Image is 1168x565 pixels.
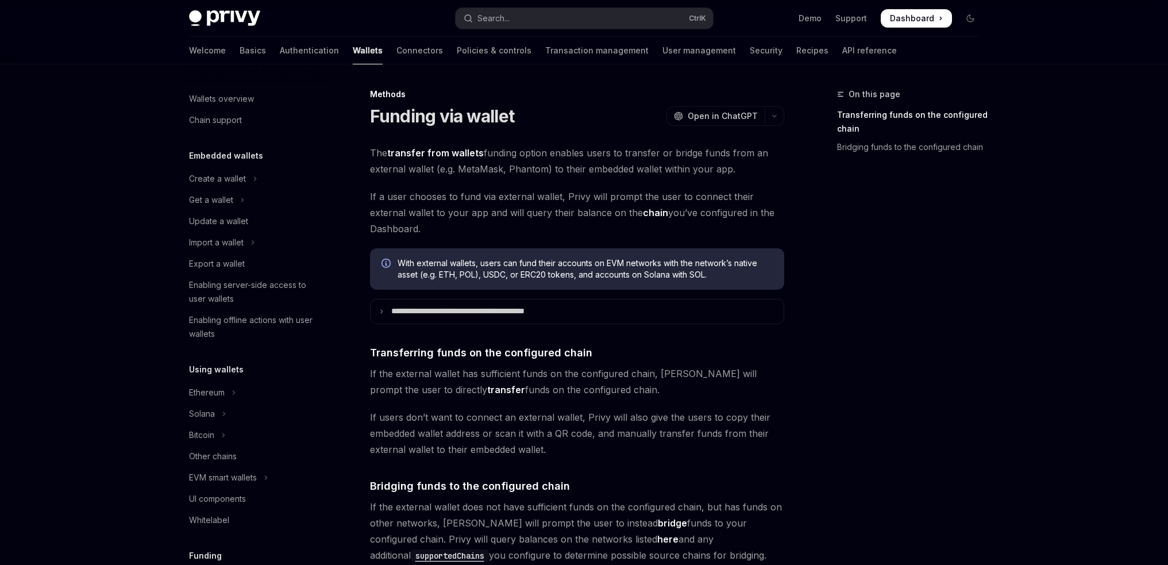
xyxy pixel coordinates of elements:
button: Toggle Get a wallet section [180,190,327,210]
a: Update a wallet [180,211,327,232]
div: Bitcoin [189,428,214,442]
a: Basics [240,37,266,64]
div: Search... [477,11,510,25]
a: Authentication [280,37,339,64]
div: EVM smart wallets [189,471,257,485]
a: Recipes [796,37,828,64]
a: Bridging funds to the configured chain [837,138,989,156]
div: Whitelabel [189,513,229,527]
a: Transferring funds on the configured chain [837,106,989,138]
span: Ctrl K [689,14,706,23]
h5: Using wallets [189,363,244,376]
div: Export a wallet [189,257,245,271]
span: Open in ChatGPT [688,110,758,122]
span: If the external wallet has sufficient funds on the configured chain, [PERSON_NAME] will prompt th... [370,366,784,398]
a: Connectors [396,37,443,64]
strong: transfer from wallets [387,147,484,159]
div: Get a wallet [189,193,233,207]
a: Support [835,13,867,24]
strong: transfer [487,384,525,395]
a: Chain support [180,110,327,130]
span: On this page [849,87,900,101]
button: Toggle dark mode [961,9,980,28]
button: Toggle Create a wallet section [180,168,327,189]
div: Create a wallet [189,172,246,186]
a: Wallets overview [180,89,327,109]
div: Import a wallet [189,236,244,249]
button: Toggle Solana section [180,403,327,424]
a: Wallets [353,37,383,64]
h5: Embedded wallets [189,149,263,163]
button: Toggle Ethereum section [180,382,327,403]
a: Other chains [180,446,327,467]
svg: Info [381,259,393,270]
a: UI components [180,489,327,509]
button: Open search [456,8,713,29]
button: Open in ChatGPT [666,106,765,126]
span: If the external wallet does not have sufficient funds on the configured chain, but has funds on o... [370,499,784,563]
div: Ethereum [189,386,225,399]
div: Enabling server-side access to user wallets [189,278,320,306]
a: Security [750,37,782,64]
div: Enabling offline actions with user wallets [189,313,320,341]
div: Update a wallet [189,214,248,228]
h5: Funding [189,549,222,563]
a: chain [643,207,668,219]
span: The funding option enables users to transfer or bridge funds from an external wallet (e.g. MetaMa... [370,145,784,177]
a: User management [662,37,736,64]
a: Dashboard [881,9,952,28]
a: Transaction management [545,37,649,64]
span: If users don’t want to connect an external wallet, Privy will also give the users to copy their e... [370,409,784,458]
a: Export a wallet [180,253,327,274]
div: Chain support [189,113,242,127]
a: Whitelabel [180,510,327,531]
a: Policies & controls [457,37,531,64]
button: Toggle Bitcoin section [180,425,327,445]
span: If a user chooses to fund via external wallet, Privy will prompt the user to connect their extern... [370,189,784,237]
span: Dashboard [890,13,934,24]
div: UI components [189,492,246,506]
a: Welcome [189,37,226,64]
div: Methods [370,89,784,100]
a: Enabling offline actions with user wallets [180,310,327,344]
span: Transferring funds on the configured chain [370,345,592,360]
div: Solana [189,407,215,421]
a: Demo [799,13,822,24]
h1: Funding via wallet [370,106,515,126]
span: Bridging funds to the configured chain [370,478,570,494]
div: Wallets overview [189,92,254,106]
img: dark logo [189,10,260,26]
a: API reference [842,37,897,64]
button: Toggle EVM smart wallets section [180,467,327,488]
strong: bridge [658,517,687,529]
span: With external wallets, users can fund their accounts on EVM networks with the network’s native as... [398,257,773,280]
a: Enabling server-side access to user wallets [180,275,327,309]
div: Other chains [189,449,237,463]
button: Toggle Import a wallet section [180,232,327,253]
